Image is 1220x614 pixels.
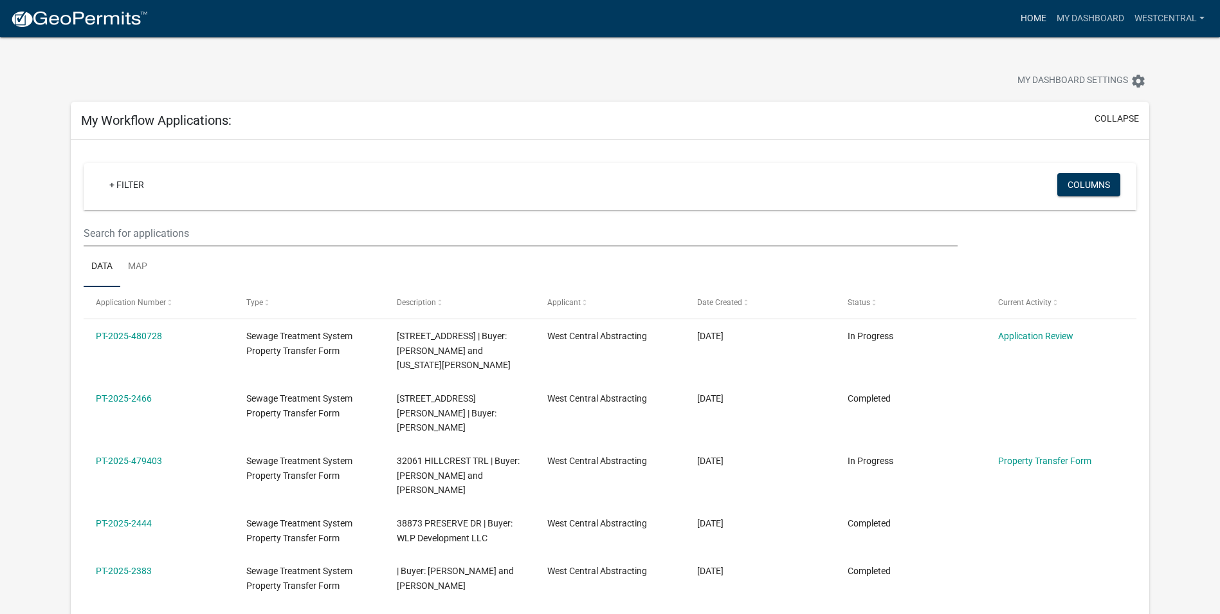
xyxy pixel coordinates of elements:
span: Sewage Treatment System Property Transfer Form [246,393,352,418]
span: West Central Abstracting [547,518,647,528]
span: Application Number [96,298,166,307]
span: 32061 HILLCREST TRL | Buyer: Linnae Leary and Ryan Leary [397,456,520,496]
button: collapse [1095,112,1139,126]
a: PT-2025-2444 [96,518,152,528]
span: In Progress [848,331,893,341]
i: settings [1131,73,1146,89]
span: 38873 PRESERVE DR | Buyer: WLP Development LLC [397,518,513,543]
a: Data [84,247,120,288]
datatable-header-cell: Status [835,287,986,318]
a: PT-2025-2466 [96,393,152,404]
span: West Central Abstracting [547,566,647,576]
span: In Progress [848,456,893,466]
span: West Central Abstracting [547,456,647,466]
span: 09/18/2025 [697,331,724,341]
span: 09/16/2025 [697,393,724,404]
span: | Buyer: David and Jenny Johnson [397,566,514,591]
span: Current Activity [998,298,1052,307]
span: My Dashboard Settings [1017,73,1128,89]
span: Sewage Treatment System Property Transfer Form [246,331,352,356]
span: West Central Abstracting [547,393,647,404]
a: PT-2025-480728 [96,331,162,341]
a: PT-2025-479403 [96,456,162,466]
span: Type [246,298,263,307]
datatable-header-cell: Current Activity [986,287,1136,318]
span: Sewage Treatment System Property Transfer Form [246,518,352,543]
datatable-header-cell: Application Number [84,287,234,318]
datatable-header-cell: Applicant [534,287,685,318]
a: My Dashboard [1052,6,1129,31]
span: Status [848,298,870,307]
span: Completed [848,566,891,576]
a: westcentral [1129,6,1210,31]
input: Search for applications [84,220,958,247]
span: Completed [848,518,891,528]
a: Home [1015,6,1052,31]
h5: My Workflow Applications: [81,113,232,128]
datatable-header-cell: Description [385,287,535,318]
span: Description [397,298,436,307]
span: 09/16/2025 [697,456,724,466]
a: PT-2025-2383 [96,566,152,576]
span: 206 DUNTON ST W | Buyer: Dawn Edlund [397,393,496,433]
a: + Filter [99,173,154,196]
datatable-header-cell: Date Created [685,287,835,318]
span: Sewage Treatment System Property Transfer Form [246,456,352,481]
a: Map [120,247,155,288]
datatable-header-cell: Type [234,287,385,318]
span: 09/09/2025 [697,566,724,576]
span: 1506 PARK ST | Buyer: Roger and Virginia Lange [397,331,511,371]
span: Sewage Treatment System Property Transfer Form [246,566,352,591]
a: Application Review [998,331,1073,341]
a: Property Transfer Form [998,456,1091,466]
span: Completed [848,393,891,404]
span: 09/15/2025 [697,518,724,528]
span: West Central Abstracting [547,331,647,341]
span: Date Created [697,298,742,307]
span: Applicant [547,298,581,307]
button: My Dashboard Settingssettings [1007,68,1156,93]
button: Columns [1057,173,1120,196]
